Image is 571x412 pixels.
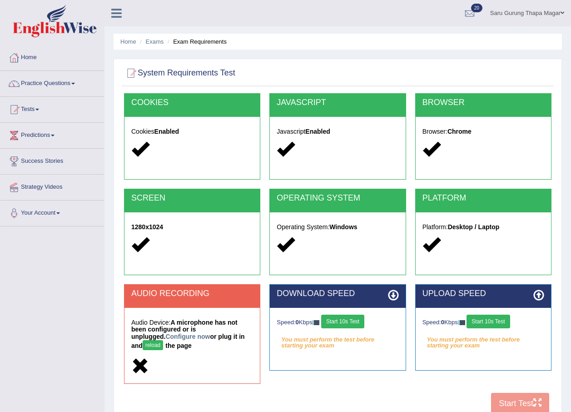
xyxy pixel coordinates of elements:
a: Practice Questions [0,71,104,94]
button: reload [143,340,163,350]
button: Start 10s Test [321,315,364,328]
a: Home [0,45,104,68]
h5: Javascript [277,128,398,135]
a: Predictions [0,123,104,146]
h2: UPLOAD SPEED [422,289,544,298]
a: Exams [146,38,164,45]
h2: SCREEN [131,194,253,203]
h2: PLATFORM [422,194,544,203]
a: Tests [0,97,104,120]
div: Speed: Kbps [422,315,544,331]
h2: OPERATING SYSTEM [277,194,398,203]
strong: Windows [329,223,357,231]
em: You must perform the test before starting your exam [422,333,544,347]
h2: BROWSER [422,98,544,107]
a: Configure now [165,333,210,340]
a: Success Stories [0,149,104,171]
h2: DOWNLOAD SPEED [277,289,398,298]
strong: A microphone has not been configured or is unplugged. or plug it in and the page [131,319,245,349]
h5: Cookies [131,128,253,135]
a: Your Account [0,201,104,223]
strong: 1280x1024 [131,223,163,231]
img: ajax-loader-fb-connection.gif [312,320,319,325]
div: Speed: Kbps [277,315,398,331]
h2: System Requirements Test [124,66,235,80]
h2: COOKIES [131,98,253,107]
h5: Operating System: [277,224,398,231]
h2: JAVASCRIPT [277,98,398,107]
a: Strategy Videos [0,175,104,197]
strong: Enabled [154,128,179,135]
strong: Desktop / Laptop [448,223,500,231]
em: You must perform the test before starting your exam [277,333,398,347]
a: Home [120,38,136,45]
h5: Browser: [422,128,544,135]
strong: 0 [296,319,299,326]
li: Exam Requirements [165,37,227,46]
img: ajax-loader-fb-connection.gif [458,320,465,325]
h2: AUDIO RECORDING [131,289,253,298]
strong: Enabled [305,128,330,135]
h5: Platform: [422,224,544,231]
span: 20 [471,4,482,12]
strong: 0 [441,319,444,326]
h5: Audio Device: [131,319,253,352]
button: Start 10s Test [467,315,510,328]
strong: Chrome [447,128,472,135]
